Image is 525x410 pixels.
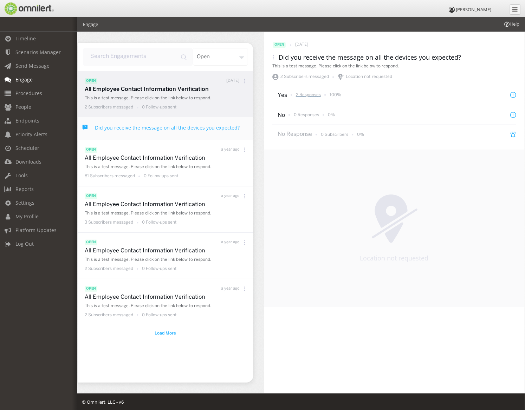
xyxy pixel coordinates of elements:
span: Help [503,21,519,27]
span: Send Message [15,62,50,69]
p: All Employee Contact Information Verification [85,201,250,209]
span: open [85,286,97,292]
span: Procedures [15,90,42,97]
p: No [278,112,285,120]
button: button [152,328,180,339]
p: 0 Follow-ups sent [142,312,177,318]
p: 0 Follow-ups sent [144,173,179,179]
p: a year ago [221,286,239,292]
p: 81 Subscribers messaged [85,173,135,179]
p: This is a test message. Please click on the link below to respond. [85,257,250,263]
a: Collapse Menu [510,4,520,15]
p: 0 Follow-ups sent [142,104,177,110]
span: Priority Alerts [15,131,47,138]
input: input [83,48,193,66]
span: Help [16,5,30,11]
span: Scheduler [15,145,39,151]
p: This is a test message. Please click on the link below to respond. [85,303,250,309]
span: open [85,147,97,153]
h3: Did you receive the message on all the devices you expected? [279,53,461,61]
p: 0% [357,132,364,138]
p: 0% [328,112,335,118]
p: This is a test message. Please click on the link below to respond. [85,210,250,216]
span: Timeline [15,35,36,42]
p: 2 Subscribers messaged [280,74,329,80]
span: © Omnilert, LLC - v6 [82,399,124,405]
p: All Employee Contact Information Verification [85,247,250,255]
p: All Employee Contact Information Verification [85,293,250,302]
span: Engage [15,76,33,83]
p: This is a test message. Please click on the link below to respond. [85,95,250,101]
p: 0 Responses [294,112,319,118]
p: 2 Subscribers messaged [85,266,133,272]
p: 0 Subscribers [321,132,348,138]
p: 0 Follow-ups sent [142,219,177,225]
span: Scenarios Manager [15,49,61,55]
div: open [193,48,248,66]
span: My Profile [15,213,39,220]
span: Downloads [15,158,41,165]
p: a year ago [221,240,239,245]
img: Omnilert [4,2,54,15]
p: All Employee Contact Information Verification [85,154,250,163]
p: [DATE] [226,78,239,84]
span: People [15,104,31,110]
span: open [85,78,97,84]
h3: Location not requested [360,254,429,262]
p: 2 Subscribers messaged [85,312,133,318]
span: Tools [15,172,28,179]
p: 3 Subscribers messaged [85,219,133,225]
span: Platform Updates [15,227,57,233]
span: Load More [155,330,176,337]
span: Log Out [15,240,34,247]
span: Reports [15,186,34,192]
p: 2 Responses [296,92,321,98]
p: This is a test message. Please click on the link below to respond. [85,164,250,170]
p: No Response [278,131,312,139]
span: [PERSON_NAME] [456,6,491,13]
p: 2 Subscribers messaged [85,104,133,110]
span: open [85,193,97,199]
p: [DATE] [295,42,308,48]
span: Settings [15,199,34,206]
span: open [273,42,286,48]
p: Yes [278,92,287,100]
h4: Did you receive the message on all the devices you expected? [95,124,240,131]
p: a year ago [221,147,239,153]
div: This is a test message. Please click on the link below to respond. [272,63,516,69]
li: Engage [83,21,98,28]
p: 0 Follow-ups sent [142,266,177,272]
p: a year ago [221,193,239,199]
p: 100% [330,92,341,98]
p: Location not requested [346,74,392,80]
p: All Employee Contact Information Verification [85,86,250,94]
span: Endpoints [15,117,39,124]
span: open [85,240,97,245]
